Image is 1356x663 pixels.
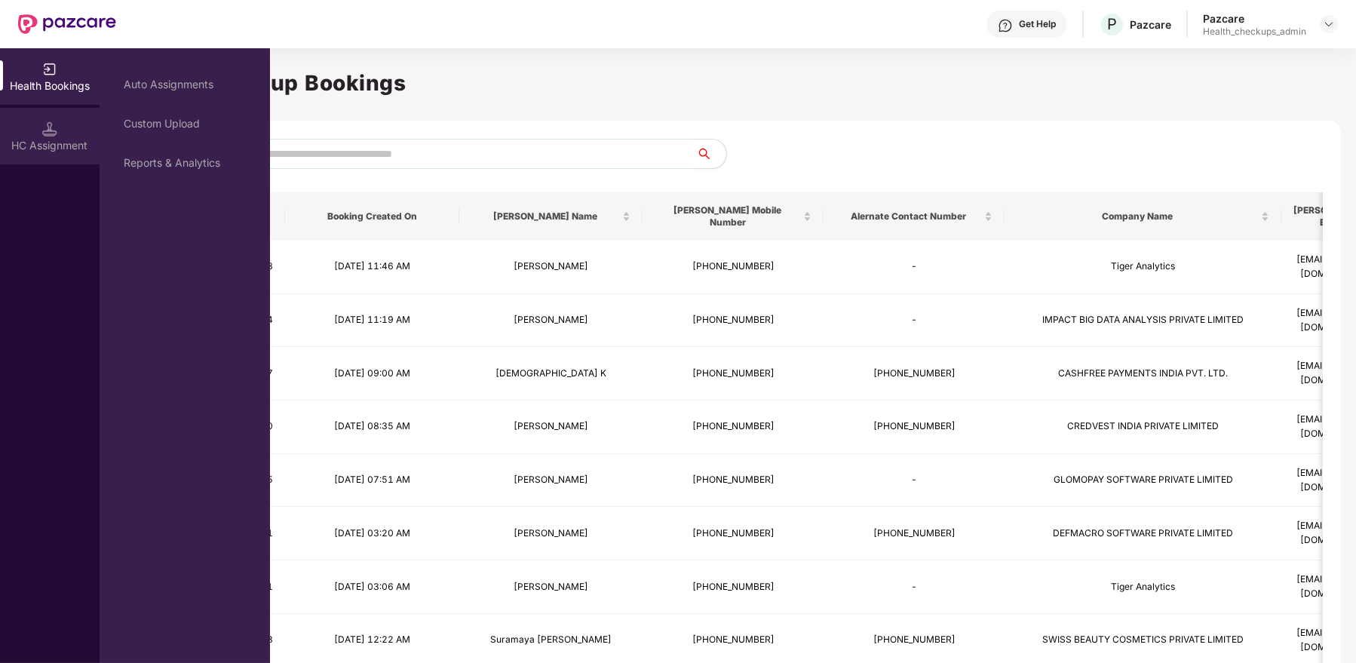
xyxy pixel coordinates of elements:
button: search [695,139,727,169]
td: [PHONE_NUMBER] [643,294,824,348]
td: [PERSON_NAME] [459,241,643,294]
th: Booking Created On [285,192,459,241]
td: IMPACT BIG DATA ANALYSIS PRIVATE LIMITED [1005,294,1282,348]
td: [PHONE_NUMBER] [643,454,824,508]
span: Alernate Contact Number [836,210,980,223]
td: - [824,454,1004,508]
td: [DATE] 11:46 AM [285,241,459,294]
td: - [824,560,1004,614]
div: Pazcare [1130,17,1171,32]
th: Company Name [1005,192,1282,241]
td: [PHONE_NUMBER] [824,401,1004,454]
td: [PERSON_NAME] [459,401,643,454]
div: Reports & Analytics [124,157,246,169]
th: Alernate Contact Number [824,192,1004,241]
td: CASHFREE PAYMENTS INDIA PVT. LTD. [1005,347,1282,401]
span: search [695,148,726,160]
td: [DATE] 11:19 AM [285,294,459,348]
th: Booker Mobile Number [643,192,824,241]
div: Custom Upload [124,118,246,130]
div: Pazcare [1203,11,1306,26]
td: [DATE] 09:00 AM [285,347,459,401]
td: [PHONE_NUMBER] [643,560,824,614]
td: Tiger Analytics [1005,241,1282,294]
td: [DATE] 07:51 AM [285,454,459,508]
td: [PHONE_NUMBER] [824,507,1004,560]
div: Health_checkups_admin [1203,26,1306,38]
img: svg+xml;base64,PHN2ZyBpZD0iSGVscC0zMngzMiIgeG1sbnM9Imh0dHA6Ly93d3cudzMub3JnLzIwMDAvc3ZnIiB3aWR0aD... [998,18,1013,33]
img: svg+xml;base64,PHN2ZyBpZD0iRHJvcGRvd24tMzJ4MzIiIHhtbG5zPSJodHRwOi8vd3d3LnczLm9yZy8yMDAwL3N2ZyIgd2... [1323,18,1335,30]
span: P [1107,15,1117,33]
td: [PERSON_NAME] [459,507,643,560]
td: [PHONE_NUMBER] [643,507,824,560]
td: - [824,241,1004,294]
td: [PHONE_NUMBER] [824,347,1004,401]
td: DEFMACRO SOFTWARE PRIVATE LIMITED [1005,507,1282,560]
div: Auto Assignments [124,78,246,91]
h1: Health Checkup Bookings [124,66,1332,100]
div: Get Help [1019,18,1056,30]
th: Booker Name [459,192,643,241]
td: [PHONE_NUMBER] [643,401,824,454]
td: [DATE] 03:20 AM [285,507,459,560]
td: [DATE] 08:35 AM [285,401,459,454]
img: New Pazcare Logo [18,14,116,34]
span: Company Name [1017,210,1259,223]
td: [PHONE_NUMBER] [643,347,824,401]
td: [PERSON_NAME] [459,560,643,614]
td: CREDVEST INDIA PRIVATE LIMITED [1005,401,1282,454]
span: [PERSON_NAME] Mobile Number [655,204,800,229]
img: svg+xml;base64,PHN2ZyB3aWR0aD0iMjAiIGhlaWdodD0iMjAiIHZpZXdCb3g9IjAgMCAyMCAyMCIgZmlsbD0ibm9uZSIgeG... [42,62,57,77]
span: [PERSON_NAME] Name [471,210,619,223]
td: [DEMOGRAPHIC_DATA] K [459,347,643,401]
img: svg+xml;base64,PHN2ZyB3aWR0aD0iMTQuNSIgaGVpZ2h0PSIxNC41IiB2aWV3Qm94PSIwIDAgMTYgMTYiIGZpbGw9Im5vbm... [42,121,57,137]
td: GLOMOPAY SOFTWARE PRIVATE LIMITED [1005,454,1282,508]
td: [PHONE_NUMBER] [643,241,824,294]
td: [PERSON_NAME] [459,454,643,508]
td: - [824,294,1004,348]
td: [PERSON_NAME] [459,294,643,348]
td: Tiger Analytics [1005,560,1282,614]
td: [DATE] 03:06 AM [285,560,459,614]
